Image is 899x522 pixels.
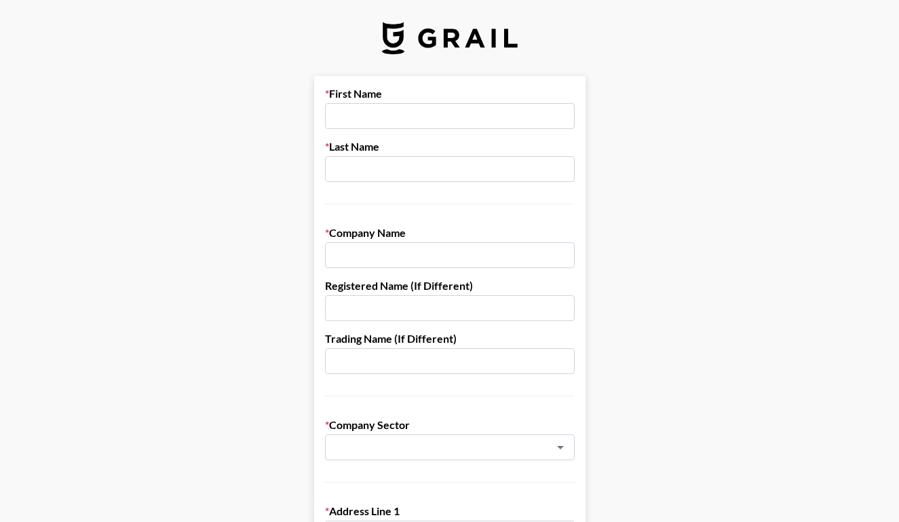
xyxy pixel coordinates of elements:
[325,87,575,100] label: First Name
[325,226,575,240] label: Company Name
[551,438,570,457] button: Open
[325,279,575,293] label: Registered Name (If Different)
[325,418,575,432] label: Company Sector
[382,22,518,54] img: Grail Talent Logo
[325,332,575,346] label: Trading Name (If Different)
[325,504,575,518] label: Address Line 1
[325,140,575,153] label: Last Name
